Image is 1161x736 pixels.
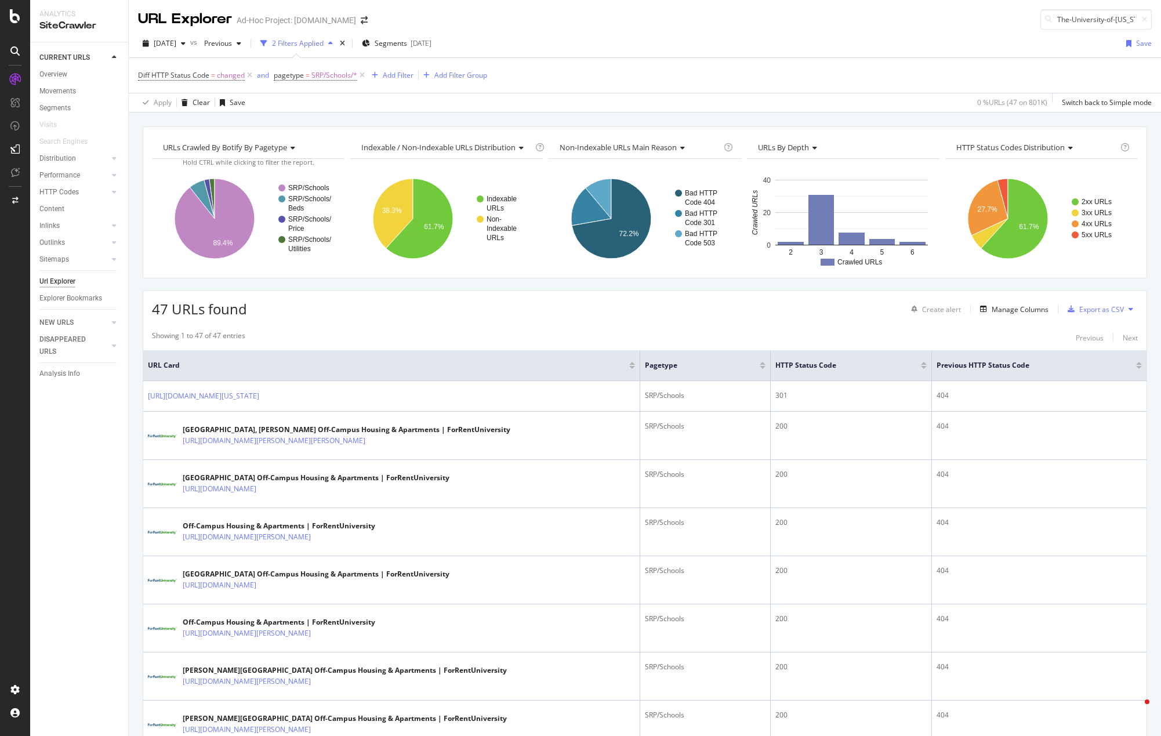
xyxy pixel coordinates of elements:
div: 200 [775,517,927,528]
span: URLs Crawled By Botify By pagetype [163,142,287,153]
div: 404 [937,710,1142,720]
button: Create alert [906,300,961,318]
button: Previous [199,34,246,53]
div: Sitemaps [39,253,69,266]
text: Non- [487,215,502,223]
button: Segments[DATE] [357,34,436,53]
text: 20 [763,209,771,217]
button: and [257,70,269,81]
div: Visits [39,119,57,131]
a: [URL][DOMAIN_NAME][US_STATE] [148,390,259,402]
input: Find a URL [1040,9,1152,30]
div: 200 [775,710,927,720]
div: SRP/Schools [645,390,765,401]
a: Analysis Info [39,368,120,380]
div: Movements [39,85,76,97]
div: 404 [937,565,1142,576]
text: Bad HTTP [685,230,717,238]
a: [URL][DOMAIN_NAME] [183,483,256,495]
button: Add Filter Group [419,68,487,82]
div: 200 [775,662,927,672]
div: SiteCrawler [39,19,119,32]
span: = [306,70,310,80]
img: main image [148,721,177,728]
div: Off-Campus Housing & Apartments | ForRentUniversity [183,521,375,531]
div: 200 [775,421,927,432]
span: vs [190,37,199,47]
button: Previous [1076,331,1104,345]
div: 404 [937,469,1142,480]
svg: A chart. [945,168,1136,269]
text: 89.4% [213,239,233,247]
div: Overview [39,68,67,81]
a: Visits [39,119,68,131]
div: Export as CSV [1079,304,1124,314]
a: [URL][DOMAIN_NAME] [183,579,256,591]
div: DISAPPEARED URLS [39,333,98,358]
a: Outlinks [39,237,108,249]
span: Diff HTTP Status Code [138,70,209,80]
svg: A chart. [747,168,938,269]
h4: Indexable / Non-Indexable URLs Distribution [359,138,533,157]
svg: A chart. [152,168,343,269]
span: 2025 Sep. 26th [154,38,176,48]
div: SRP/Schools [645,565,765,576]
span: Hold CTRL while clicking to filter the report. [183,158,314,166]
div: Search Engines [39,136,88,148]
a: [URL][DOMAIN_NAME][PERSON_NAME][PERSON_NAME] [183,435,365,447]
div: 301 [775,390,927,401]
svg: A chart. [549,168,739,269]
button: Apply [138,93,172,112]
a: [URL][DOMAIN_NAME][PERSON_NAME] [183,724,311,735]
text: 2 [789,248,793,256]
iframe: Intercom live chat [1122,697,1149,724]
button: Save [215,93,245,112]
h4: Non-Indexable URLs Main Reason [557,138,721,157]
div: SRP/Schools [645,710,765,720]
div: [GEOGRAPHIC_DATA] Off-Campus Housing & Apartments | ForRentUniversity [183,569,449,579]
div: and [257,70,269,80]
text: 5xx URLs [1082,231,1112,239]
div: 404 [937,390,1142,401]
div: arrow-right-arrow-left [361,16,368,24]
text: 61.7% [424,223,444,231]
a: Url Explorer [39,275,120,288]
text: URLs [487,204,504,212]
div: Create alert [922,304,961,314]
button: Manage Columns [975,302,1048,316]
text: Beds [288,204,304,212]
div: Outlinks [39,237,65,249]
span: HTTP Status Codes Distribution [956,142,1065,153]
div: SRP/Schools [645,662,765,672]
text: 3 [819,248,823,256]
div: Save [1136,38,1152,48]
div: 404 [937,517,1142,528]
span: HTTP Status Code [775,360,904,371]
text: SRP/Schools/ [288,235,332,244]
div: Distribution [39,153,76,165]
a: CURRENT URLS [39,52,108,64]
h4: URLs Crawled By Botify By pagetype [161,138,334,157]
a: Content [39,203,120,215]
div: SRP/Schools [645,421,765,432]
text: Crawled URLs [837,258,882,266]
a: Inlinks [39,220,108,232]
img: main image [148,432,177,440]
img: main image [148,673,177,680]
text: Indexable [487,224,517,233]
div: URL Explorer [138,9,232,29]
a: DISAPPEARED URLS [39,333,108,358]
div: Next [1123,333,1138,343]
button: Add Filter [367,68,413,82]
div: times [338,38,347,49]
span: pagetype [274,70,304,80]
div: Performance [39,169,80,182]
text: URLs [487,234,504,242]
text: Price [288,224,304,233]
text: 4 [850,248,854,256]
a: NEW URLS [39,317,108,329]
text: Code 301 [685,219,715,227]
